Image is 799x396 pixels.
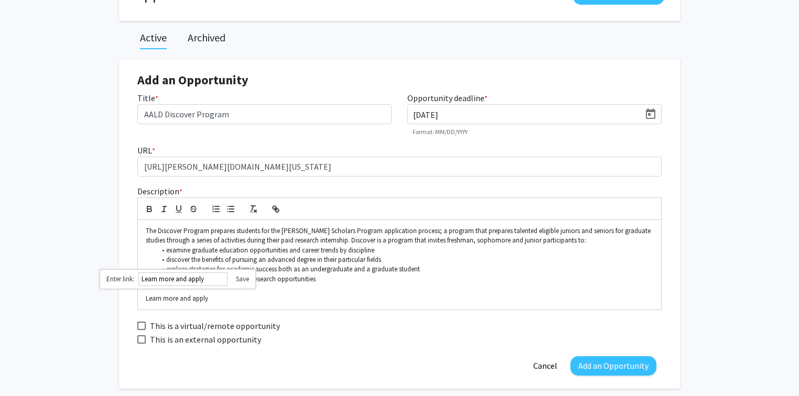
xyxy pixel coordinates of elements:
button: Add an Opportunity [570,356,656,376]
p: The Discover Program prepares students for the [PERSON_NAME] Scholars Program application process... [146,226,653,246]
li: examine graduate education opportunities and career trends by discipline [156,246,654,255]
label: Opportunity deadline [407,92,488,104]
iframe: Chat [8,349,45,388]
label: Description [137,185,182,197]
p: Learn more and apply [146,294,653,303]
button: Open calendar [640,105,661,124]
label: URL [137,144,155,157]
strong: Add an Opportunity [137,72,249,88]
label: Title [137,92,158,104]
h2: Active [140,31,167,44]
li: and learn about paid summer research opportunities [156,274,654,284]
input: https://quilljs.com [138,272,228,286]
h2: Archived [188,31,225,44]
span: This is an external opportunity [150,333,261,346]
li: explore strategies for academic success both as an undergraduate and a graduate student [156,265,654,274]
span: This is a virtual/remote opportunity [150,320,280,332]
li: discover the benefits of pursuing an advanced degree in their particular fields [156,255,654,265]
mat-hint: Format: MM/DD/YYYY [413,128,468,136]
button: Cancel [525,356,565,376]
